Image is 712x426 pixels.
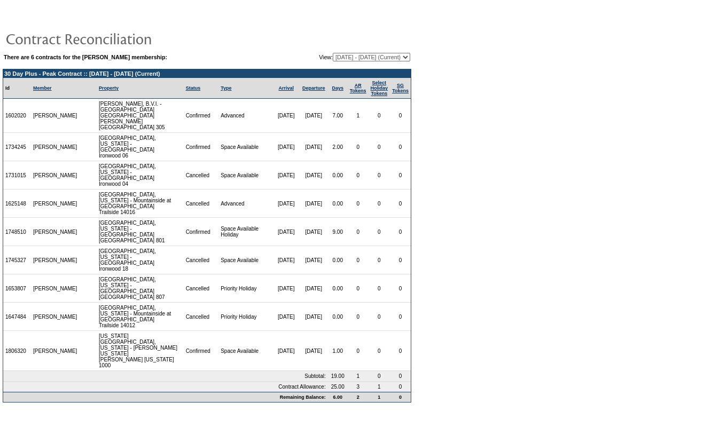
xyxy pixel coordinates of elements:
td: 2.00 [328,133,348,161]
td: Confirmed [184,218,219,246]
td: [PERSON_NAME] [31,331,80,371]
td: [DATE] [300,99,328,133]
td: 0 [348,246,369,274]
td: Cancelled [184,190,219,218]
td: Space Available [218,331,272,371]
td: [DATE] [272,303,299,331]
td: [GEOGRAPHIC_DATA], [US_STATE] - Mountainside at [GEOGRAPHIC_DATA] Trailside 14012 [97,303,184,331]
td: [DATE] [300,133,328,161]
td: View: [265,53,410,61]
td: 1 [369,392,390,402]
td: 0 [369,133,390,161]
td: 0 [369,161,390,190]
td: 1731015 [3,161,31,190]
td: [DATE] [272,246,299,274]
a: SGTokens [392,83,409,93]
td: 1 [348,371,369,382]
td: 1 [369,382,390,392]
td: 1806320 [3,331,31,371]
td: 0.00 [328,274,348,303]
td: Id [3,78,31,99]
a: Status [186,85,201,91]
td: 1 [348,99,369,133]
td: [DATE] [300,161,328,190]
td: [DATE] [300,331,328,371]
td: Space Available [218,246,272,274]
td: 1625148 [3,190,31,218]
td: 0 [369,218,390,246]
td: Priority Holiday [218,303,272,331]
td: 0.00 [328,246,348,274]
td: 1745327 [3,246,31,274]
td: 0 [348,218,369,246]
td: [PERSON_NAME] [31,99,80,133]
img: pgTtlContractReconciliation.gif [5,28,219,49]
td: 0 [390,331,411,371]
td: 0 [390,190,411,218]
td: [DATE] [300,190,328,218]
td: 0 [369,274,390,303]
td: Remaining Balance: [3,392,328,402]
td: Cancelled [184,161,219,190]
td: [GEOGRAPHIC_DATA], [US_STATE] - Mountainside at [GEOGRAPHIC_DATA] Trailside 14016 [97,190,184,218]
td: 1748510 [3,218,31,246]
td: 0 [390,274,411,303]
td: [PERSON_NAME] [31,218,80,246]
td: [DATE] [272,190,299,218]
td: Space Available [218,133,272,161]
td: Space Available Holiday [218,218,272,246]
td: [US_STATE][GEOGRAPHIC_DATA], [US_STATE] - [PERSON_NAME] [US_STATE] [PERSON_NAME] [US_STATE] 1000 [97,331,184,371]
b: There are 6 contracts for the [PERSON_NAME] membership: [4,54,167,60]
td: [GEOGRAPHIC_DATA], [US_STATE] - [GEOGRAPHIC_DATA] [GEOGRAPHIC_DATA] 801 [97,218,184,246]
td: 1647484 [3,303,31,331]
a: Departure [302,85,325,91]
td: [PERSON_NAME], B.V.I. - [GEOGRAPHIC_DATA] [GEOGRAPHIC_DATA][PERSON_NAME] [GEOGRAPHIC_DATA] 305 [97,99,184,133]
td: 7.00 [328,99,348,133]
td: Cancelled [184,246,219,274]
td: Space Available [218,161,272,190]
td: [GEOGRAPHIC_DATA], [US_STATE] - [GEOGRAPHIC_DATA] Ironwood 04 [97,161,184,190]
td: [PERSON_NAME] [31,190,80,218]
td: 0 [390,99,411,133]
a: Type [221,85,231,91]
td: 1.00 [328,331,348,371]
td: [PERSON_NAME] [31,161,80,190]
a: ARTokens [350,83,366,93]
td: 9.00 [328,218,348,246]
td: [GEOGRAPHIC_DATA], [US_STATE] - [GEOGRAPHIC_DATA] Ironwood 06 [97,133,184,161]
td: 0 [369,99,390,133]
td: 0.00 [328,161,348,190]
td: [DATE] [272,331,299,371]
td: [DATE] [272,218,299,246]
td: [DATE] [272,99,299,133]
a: Days [332,85,343,91]
td: 1653807 [3,274,31,303]
td: 0 [348,133,369,161]
td: 30 Day Plus - Peak Contract :: [DATE] - [DATE] (Current) [3,69,411,78]
a: Select HolidayTokens [371,80,388,96]
td: 0 [348,190,369,218]
td: Cancelled [184,303,219,331]
td: 1602020 [3,99,31,133]
td: Confirmed [184,133,219,161]
td: 3 [348,382,369,392]
td: [DATE] [272,161,299,190]
td: Cancelled [184,274,219,303]
td: Priority Holiday [218,274,272,303]
td: 2 [348,392,369,402]
td: [DATE] [300,246,328,274]
td: 0.00 [328,303,348,331]
td: [GEOGRAPHIC_DATA], [US_STATE] - [GEOGRAPHIC_DATA] [GEOGRAPHIC_DATA] 807 [97,274,184,303]
td: [GEOGRAPHIC_DATA], [US_STATE] - [GEOGRAPHIC_DATA] Ironwood 18 [97,246,184,274]
td: Advanced [218,190,272,218]
td: Confirmed [184,99,219,133]
td: [DATE] [300,303,328,331]
td: [DATE] [272,133,299,161]
td: [DATE] [300,218,328,246]
td: 0 [369,331,390,371]
td: Contract Allowance: [3,382,328,392]
a: Arrival [278,85,294,91]
td: [DATE] [300,274,328,303]
td: 19.00 [328,371,348,382]
td: 0 [369,303,390,331]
